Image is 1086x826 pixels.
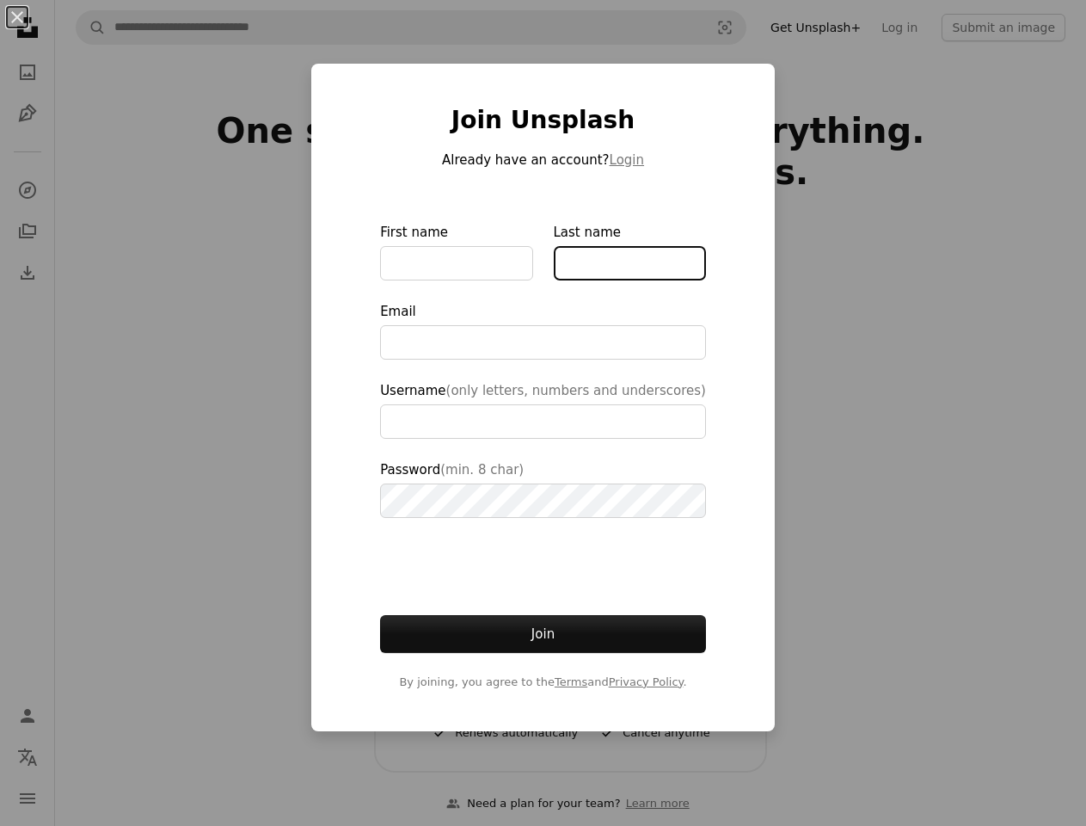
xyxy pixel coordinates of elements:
[554,246,706,280] input: Last name
[380,325,706,360] input: Email
[446,383,706,398] span: (only letters, numbers and underscores)
[380,484,706,518] input: Password(min. 8 char)
[380,674,706,691] span: By joining, you agree to the and .
[380,459,706,518] label: Password
[609,675,684,688] a: Privacy Policy
[440,462,524,478] span: (min. 8 char)
[380,615,706,653] button: Join
[555,675,587,688] a: Terms
[380,380,706,439] label: Username
[380,150,706,170] p: Already have an account?
[380,246,532,280] input: First name
[380,301,706,360] label: Email
[380,404,706,439] input: Username(only letters, numbers and underscores)
[380,105,706,136] h1: Join Unsplash
[380,222,532,280] label: First name
[610,150,644,170] button: Login
[554,222,706,280] label: Last name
